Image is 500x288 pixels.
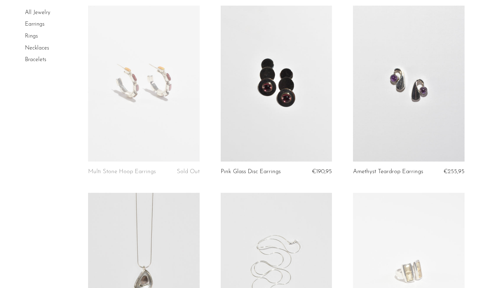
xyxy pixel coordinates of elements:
a: Earrings [25,22,45,27]
a: All Jewelry [25,10,50,15]
span: Sold Out [177,169,200,175]
a: Rings [25,33,38,39]
span: €190,95 [312,169,332,175]
a: Multi Stone Hoop Earrings [88,169,156,175]
span: €255,95 [444,169,465,175]
a: Amethyst Teardrop Earrings [353,169,423,175]
a: Pink Glass Disc Earrings [221,169,281,175]
a: Bracelets [25,57,46,63]
a: Necklaces [25,45,49,51]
